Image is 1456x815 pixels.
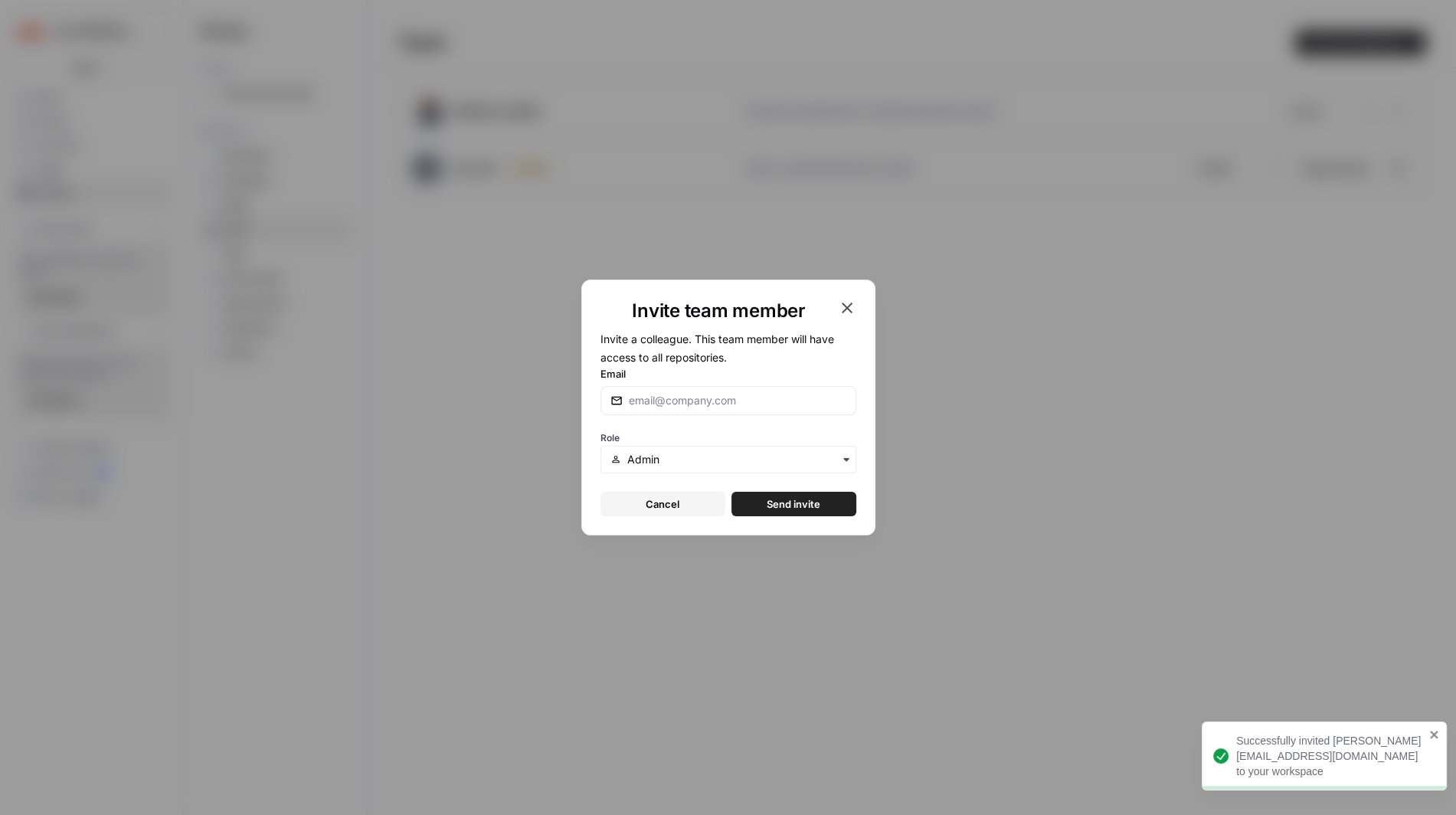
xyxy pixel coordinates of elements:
[1429,728,1440,741] button: close
[646,496,679,512] span: Cancel
[600,332,834,364] span: Invite a colleague. This team member will have access to all repositories.
[600,432,620,444] span: Role
[731,492,856,516] button: Send invite
[767,496,820,512] span: Send invite
[627,452,846,467] input: Admin
[600,492,725,516] button: Cancel
[1236,733,1425,779] div: Successfully invited [PERSON_NAME][EMAIL_ADDRESS][DOMAIN_NAME] to your workspace
[629,393,840,408] input: email@company.com
[600,299,838,323] h1: Invite team member
[600,366,856,381] label: Email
